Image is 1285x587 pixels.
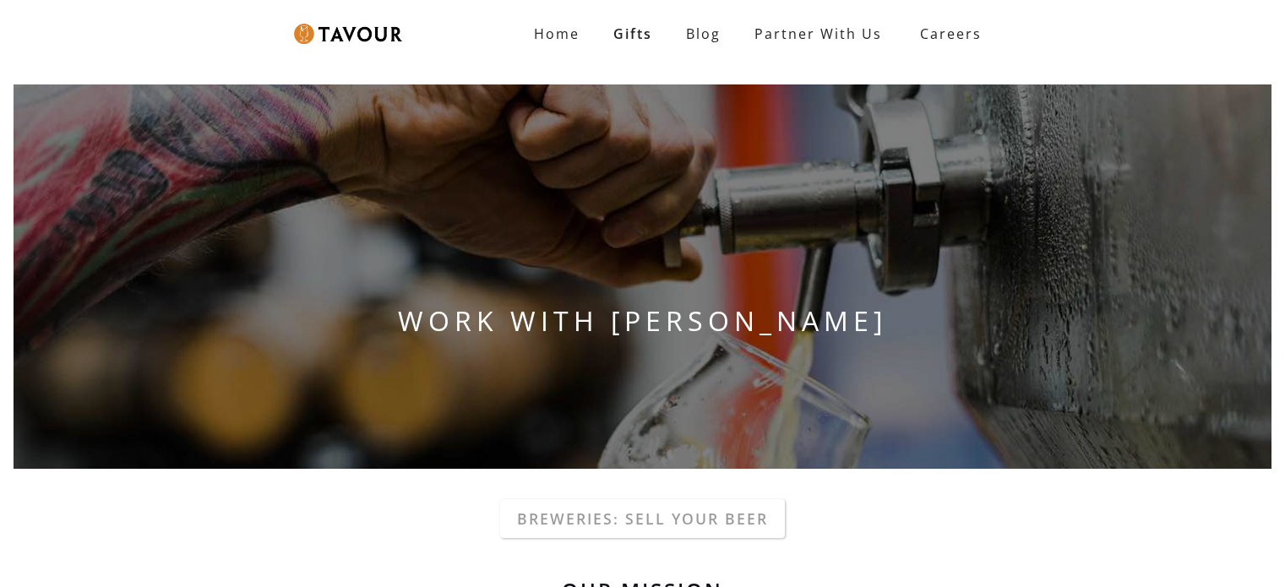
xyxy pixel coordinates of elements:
[534,24,580,43] strong: Home
[596,17,669,51] a: Gifts
[669,17,738,51] a: Blog
[517,17,596,51] a: Home
[738,17,899,51] a: Partner With Us
[14,301,1271,341] h1: WORK WITH [PERSON_NAME]
[500,499,785,538] a: Breweries: Sell your beer
[920,17,982,51] strong: Careers
[899,10,994,57] a: Careers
